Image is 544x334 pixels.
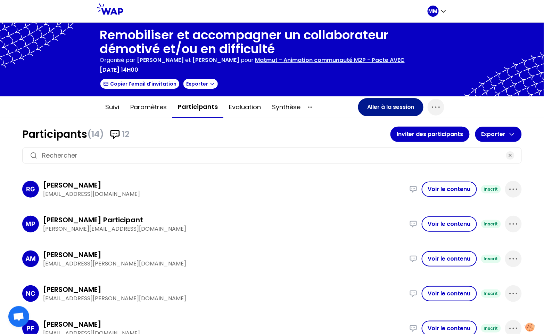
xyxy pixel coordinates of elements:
div: Inscrit [481,289,501,298]
h1: Participants [22,128,390,141]
p: [EMAIL_ADDRESS][PERSON_NAME][DOMAIN_NAME] [43,260,405,268]
span: [PERSON_NAME] [137,56,184,64]
button: Copier l'email d'invitation [100,78,180,89]
p: [PERSON_NAME][EMAIL_ADDRESS][DOMAIN_NAME] [43,225,405,233]
button: Paramètres [125,97,172,118]
p: NC [26,289,35,299]
button: MM [428,6,447,17]
button: Participants [172,96,223,118]
p: [DATE] 14h00 [100,66,138,74]
h3: [PERSON_NAME] [43,250,101,260]
p: pour [241,56,254,64]
button: Suivi [100,97,125,118]
p: PF [27,324,35,333]
button: Exporter [475,127,522,142]
p: et [137,56,239,64]
h3: [PERSON_NAME] Participant [43,215,143,225]
p: [EMAIL_ADDRESS][DOMAIN_NAME] [43,190,405,198]
div: Inscrit [481,220,501,228]
button: Synthèse [266,97,306,118]
p: MP [26,219,36,229]
span: [PERSON_NAME] [192,56,239,64]
button: Evaluation [223,97,266,118]
h3: [PERSON_NAME] [43,285,101,294]
div: Inscrit [481,185,501,193]
span: 12 [122,129,130,140]
button: Aller à la session [358,98,423,116]
p: [EMAIL_ADDRESS][PERSON_NAME][DOMAIN_NAME] [43,294,405,303]
div: Ouvrir le chat [8,306,29,327]
button: Voir le contenu [422,286,477,301]
p: AM [25,254,36,264]
div: Inscrit [481,324,501,333]
button: Inviter des participants [390,127,470,142]
h3: [PERSON_NAME] [43,319,101,329]
button: Exporter [183,78,219,89]
p: Matmut - Animation communauté M2P - Pacte AVEC [255,56,405,64]
button: Voir le contenu [422,182,477,197]
p: Organisé par [100,56,135,64]
h3: [PERSON_NAME] [43,180,101,190]
h1: Remobiliser et accompagner un collaborateur démotivé et/ou en difficulté [100,28,444,56]
button: Voir le contenu [422,251,477,267]
input: Rechercher [42,151,502,160]
p: MM [429,8,438,15]
p: RG [26,184,35,194]
div: Inscrit [481,255,501,263]
button: Voir le contenu [422,216,477,232]
span: (14) [87,129,104,140]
